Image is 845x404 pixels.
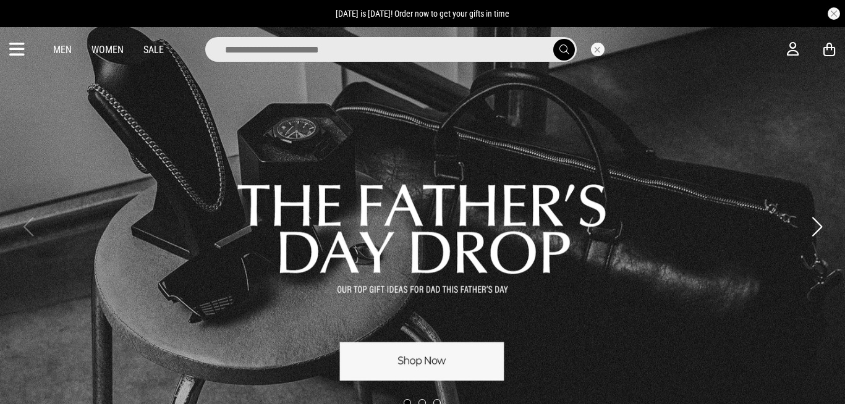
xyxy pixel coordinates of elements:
[809,213,825,240] button: Next slide
[53,44,72,56] a: Men
[591,43,605,56] button: Close search
[91,44,124,56] a: Women
[20,213,36,240] button: Previous slide
[143,44,164,56] a: Sale
[336,9,509,19] span: [DATE] is [DATE]! Order now to get your gifts in time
